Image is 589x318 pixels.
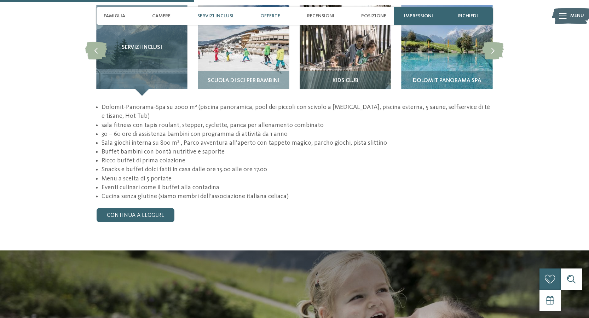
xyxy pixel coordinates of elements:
[361,13,386,19] span: Posizione
[333,78,358,84] span: Kids Club
[102,174,492,183] li: Menu a scelta di 5 portate
[102,148,492,156] li: Buffet bambini con bontà nutritive e saporite
[402,5,492,96] img: Il nostro family hotel a Sesto, il vostro rifugio sulle Dolomiti.
[102,192,492,201] li: Cucina senza glutine (siamo membri dell’associazione italiana celiaca)
[458,13,478,19] span: richiedi
[102,183,492,192] li: Eventi culinari come il buffet alla contadina
[102,139,492,148] li: Sala giochi interna su 800 m² , Parco avventura all’aperto con tappeto magico, parcho giochi, pis...
[152,13,171,19] span: Camere
[104,13,125,19] span: Famiglia
[197,13,233,19] span: Servizi inclusi
[404,13,433,19] span: Impressioni
[198,5,289,96] img: Il nostro family hotel a Sesto, il vostro rifugio sulle Dolomiti.
[260,13,280,19] span: Offerte
[208,78,279,84] span: Scuola di sci per bambini
[300,5,391,96] img: Il nostro family hotel a Sesto, il vostro rifugio sulle Dolomiti.
[102,156,492,165] li: Ricco buffet di prima colazione
[307,13,334,19] span: Recensioni
[102,165,492,174] li: Snacks e buffet dolci fatti in casa dalle ore 15.00 alle ore 17.00
[122,45,162,51] span: Servizi inclusi
[413,78,481,84] span: Dolomit Panorama SPA
[102,121,492,130] li: sala fitness con tapis roulant, stepper, cyclette, panca per allenamento combinato
[102,103,492,121] li: Dolomit-Panorama-Spa su 2000 m² (piscina panoramica, pool dei piccoli con scivolo a [MEDICAL_DATA...
[97,208,174,222] a: continua a leggere
[102,130,492,139] li: 30 – 60 ore di assistenza bambini con programma di attività da 1 anno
